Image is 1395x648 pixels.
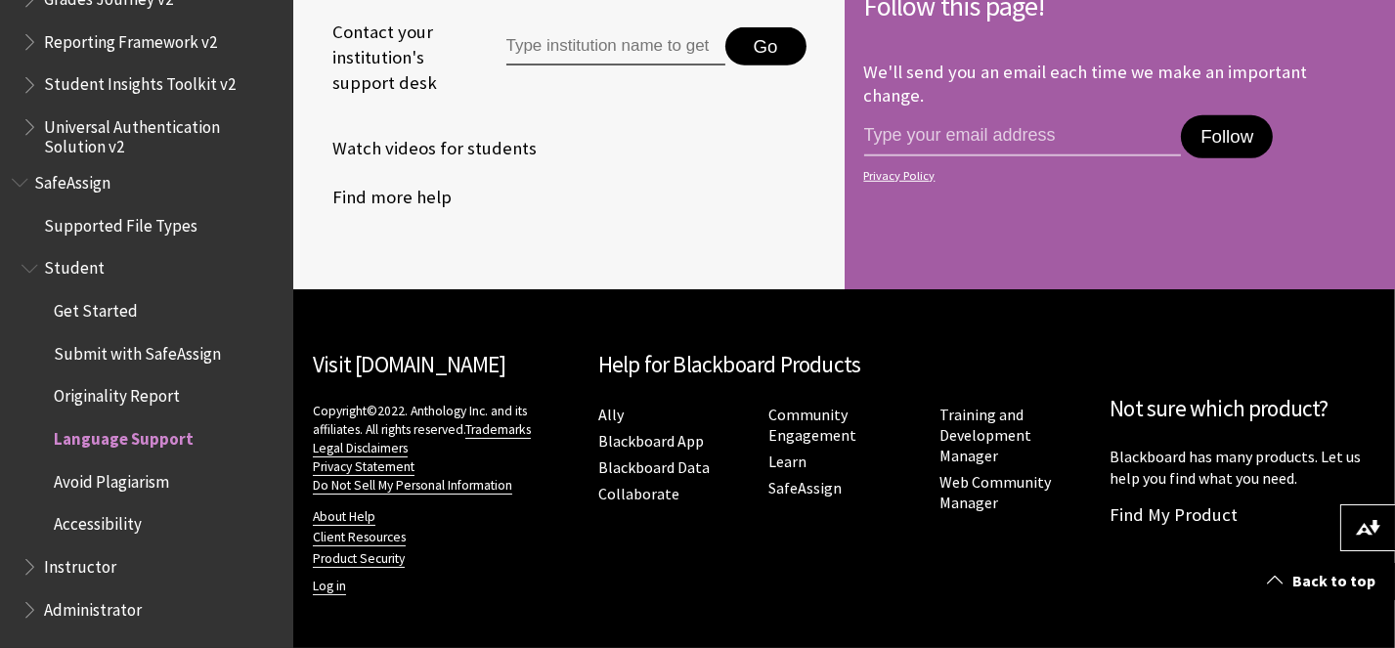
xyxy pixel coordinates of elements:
[465,421,531,439] a: Trademarks
[44,593,142,620] span: Administrator
[12,166,282,626] nav: Book outline for Blackboard SafeAssign
[768,452,806,472] a: Learn
[44,25,217,52] span: Reporting Framework v2
[313,402,579,495] p: Copyright©2022. Anthology Inc. and its affiliates. All rights reserved.
[725,27,806,66] button: Go
[768,405,856,446] a: Community Engagement
[313,440,408,457] a: Legal Disclaimers
[1110,503,1238,526] a: Find My Product
[1252,563,1395,599] a: Back to top
[313,134,537,163] a: Watch videos for students
[313,550,405,568] a: Product Security
[598,405,624,425] a: Ally
[313,350,505,378] a: Visit [DOMAIN_NAME]
[54,508,142,535] span: Accessibility
[313,458,414,476] a: Privacy Statement
[44,550,116,577] span: Instructor
[1110,392,1375,426] h2: Not sure which product?
[939,405,1031,466] a: Training and Development Manager
[864,61,1308,107] p: We'll send you an email each time we make an important change.
[44,209,197,236] span: Supported File Types
[54,465,169,492] span: Avoid Plagiarism
[44,252,105,279] span: Student
[44,68,236,95] span: Student Insights Toolkit v2
[54,337,221,364] span: Submit with SafeAssign
[313,508,375,526] a: About Help
[313,477,512,495] a: Do Not Sell My Personal Information
[598,348,1091,382] h2: Help for Blackboard Products
[864,115,1182,156] input: email address
[598,431,704,452] a: Blackboard App
[598,484,679,504] a: Collaborate
[939,472,1051,513] a: Web Community Manager
[506,27,725,66] input: Type institution name to get support
[313,578,346,595] a: Log in
[34,166,110,193] span: SafeAssign
[1110,446,1375,490] p: Blackboard has many products. Let us help you find what you need.
[598,457,710,478] a: Blackboard Data
[1181,115,1273,158] button: Follow
[768,478,842,498] a: SafeAssign
[54,294,138,321] span: Get Started
[313,183,452,212] a: Find more help
[313,529,406,546] a: Client Resources
[864,169,1371,183] a: Privacy Policy
[54,422,194,449] span: Language Support
[54,380,180,407] span: Originality Report
[44,110,280,156] span: Universal Authentication Solution v2
[313,20,461,97] span: Contact your institution's support desk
